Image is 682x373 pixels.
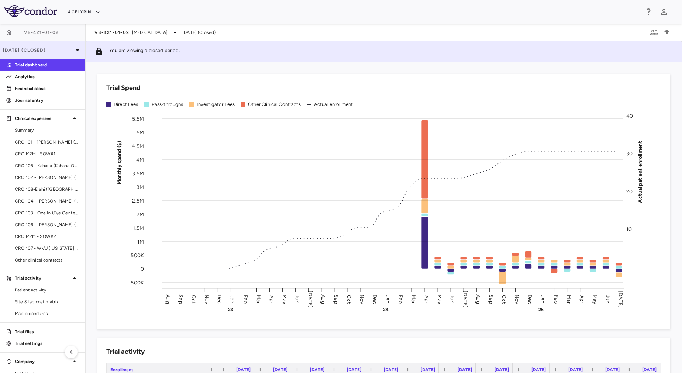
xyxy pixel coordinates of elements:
text: Oct [501,294,507,303]
span: Patient activity [15,287,79,293]
text: Jan [385,295,391,303]
text: 24 [383,307,389,312]
div: Pass-throughs [152,101,183,108]
span: [DATE] [273,367,287,372]
text: Mar [410,294,417,303]
tspan: 3.5M [132,170,144,176]
tspan: 3M [137,184,144,190]
div: Investigator Fees [197,101,235,108]
p: Financial close [15,85,79,92]
text: [DATE] [617,291,624,308]
tspan: 10 [626,226,632,232]
text: Aug [165,294,171,304]
img: logo-full-SnFGN8VE.png [4,5,57,17]
h6: Trial activity [106,347,145,357]
div: Direct Fees [114,101,138,108]
text: Sep [333,294,339,304]
text: Dec [527,294,533,304]
text: Oct [346,294,352,303]
text: 23 [228,307,233,312]
span: CRO 107 - WVU ([US_STATE][GEOGRAPHIC_DATA]) [15,245,79,252]
span: [DATE] [310,367,324,372]
text: Feb [553,294,559,303]
text: Feb [397,294,404,303]
text: Apr [268,295,275,303]
h6: Trial Spend [106,83,141,93]
p: Company [15,358,70,365]
tspan: -500K [128,279,144,286]
text: Jun [449,295,455,303]
text: Jan [540,295,546,303]
span: CRO 108-Elahi ([GEOGRAPHIC_DATA] Aesthetic Surgery [15,186,79,193]
span: CRO 101 - [PERSON_NAME] (East Coast Institute for Research) [15,139,79,145]
span: [DATE] [605,367,620,372]
text: Sep [488,294,494,304]
span: [DATE] (Closed) [182,29,216,36]
tspan: 40 [626,113,633,119]
span: CRO 105 - Kahana (Kahana Oculoplastic Surgery) [15,162,79,169]
p: Trial activity [15,275,70,282]
text: May [436,294,442,304]
span: [DATE] [421,367,435,372]
span: CRO 104 - [PERSON_NAME] ([PERSON_NAME] Eye Group) [15,198,79,204]
p: Clinical expenses [15,115,70,122]
tspan: 20 [626,188,633,194]
text: Mar [566,294,572,303]
text: Dec [372,294,378,304]
text: [DATE] [307,291,313,308]
tspan: 30 [626,151,633,157]
text: Apr [579,295,585,303]
tspan: 5M [137,129,144,135]
span: Enrollment [110,367,134,372]
text: [DATE] [462,291,468,308]
text: Jun [604,295,611,303]
text: Sep [178,294,184,304]
tspan: 5.5M [132,115,144,122]
text: Oct [190,294,197,303]
span: [DATE] [531,367,546,372]
text: Dec [216,294,223,304]
span: Site & lab cost matrix [15,298,79,305]
span: Other clinical contracts [15,257,79,263]
span: VB-421-01-02 [24,30,59,35]
text: Aug [320,294,326,304]
text: Nov [514,294,520,304]
p: Trial files [15,328,79,335]
tspan: 4.5M [132,143,144,149]
text: Nov [359,294,365,304]
text: Nov [203,294,210,304]
span: [DATE] [642,367,657,372]
p: Trial dashboard [15,62,79,68]
text: Mar [255,294,262,303]
tspan: 4M [136,156,144,163]
span: CRO 102 - [PERSON_NAME] (Raymour Investments) [15,174,79,181]
tspan: 2.5M [132,197,144,204]
text: 25 [538,307,544,312]
p: Journal entry [15,97,79,104]
span: [DATE] [347,367,361,372]
span: VB-421-01-02 [94,30,129,35]
span: [DATE] [458,367,472,372]
span: Map procedures [15,310,79,317]
span: [MEDICAL_DATA] [132,29,168,36]
text: May [592,294,598,304]
p: You are viewing a closed period. [109,47,180,56]
div: Other Clinical Contracts [248,101,301,108]
tspan: 500K [131,252,144,258]
tspan: 1M [137,238,144,245]
text: Jan [229,295,235,303]
span: [DATE] [568,367,583,372]
text: Apr [423,295,430,303]
span: CRO M2M - SOW#1 [15,151,79,157]
span: CRO 103 - Ozello (Eye Center of [GEOGRAPHIC_DATA][US_STATE]) [15,210,79,216]
text: May [281,294,287,304]
p: [DATE] (Closed) [3,47,73,53]
tspan: 2M [137,211,144,217]
p: Analytics [15,73,79,80]
div: Actual enrollment [314,101,353,108]
span: CRO 106 - [PERSON_NAME] ([GEOGRAPHIC_DATA]) [15,221,79,228]
span: CRO M2M - SOW#2 [15,233,79,240]
span: Summary [15,127,79,134]
text: Aug [475,294,481,304]
tspan: Monthly spend ($) [116,141,123,184]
